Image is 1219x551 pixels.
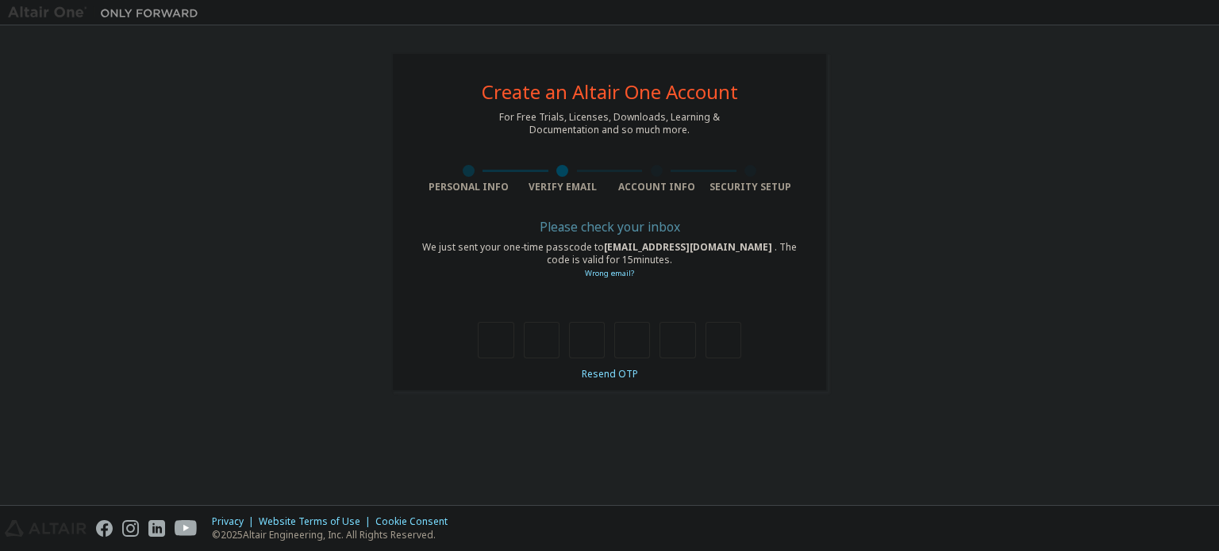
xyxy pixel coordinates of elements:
[704,181,798,193] div: Security Setup
[604,240,775,254] span: [EMAIL_ADDRESS][DOMAIN_NAME]
[375,515,457,528] div: Cookie Consent
[175,520,198,537] img: youtube.svg
[212,515,259,528] div: Privacy
[582,367,638,381] a: Resend OTP
[421,181,516,193] div: Personal Info
[5,520,87,537] img: altair_logo.svg
[122,520,139,537] img: instagram.svg
[516,181,610,193] div: Verify Email
[212,528,457,541] p: © 2025 Altair Engineering, Inc. All Rights Reserved.
[482,82,738,101] div: Create an Altair One Account
[259,515,375,528] div: Website Terms of Use
[148,520,165,537] img: linkedin.svg
[609,181,704,193] div: Account Info
[499,111,720,136] div: For Free Trials, Licenses, Downloads, Learning & Documentation and so much more.
[585,268,634,278] a: Go back to the registration form
[421,222,798,231] div: Please check your inbox
[8,5,206,21] img: Altair One
[96,520,113,537] img: facebook.svg
[421,241,798,280] div: We just sent your one-time passcode to . The code is valid for 15 minutes.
